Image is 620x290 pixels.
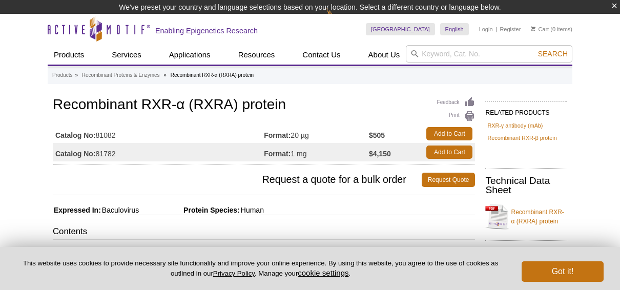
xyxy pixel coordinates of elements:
[264,149,291,158] strong: Format:
[437,111,476,122] a: Print
[53,143,264,161] td: 81782
[531,23,572,35] li: (0 items)
[522,261,604,282] button: Got it!
[16,259,505,278] p: This website uses cookies to provide necessary site functionality and improve your online experie...
[53,97,475,114] h1: Recombinant RXR-α (RXRA) protein
[52,71,72,80] a: Products
[296,45,346,65] a: Contact Us
[163,45,217,65] a: Applications
[163,72,167,78] li: »
[141,206,240,214] span: Protein Species:
[53,125,264,143] td: 81082
[485,176,567,195] h2: Technical Data Sheet
[55,149,96,158] strong: Catalog No:
[240,206,264,214] span: Human
[437,97,476,108] a: Feedback
[264,125,369,143] td: 20 µg
[155,26,258,35] h2: Enabling Epigenetics Research
[422,173,476,187] a: Request Quote
[440,23,469,35] a: English
[298,268,348,277] button: cookie settings
[531,26,549,33] a: Cart
[101,206,139,214] span: Baculovirus
[82,71,160,80] a: Recombinant Proteins & Enzymes
[53,225,475,240] h3: Contents
[500,26,521,33] a: Register
[369,149,391,158] strong: $4,150
[106,45,148,65] a: Services
[487,121,543,130] a: RXR-γ antibody (mAb)
[366,23,435,35] a: [GEOGRAPHIC_DATA]
[485,101,567,119] h2: RELATED PRODUCTS
[213,270,255,277] a: Privacy Policy
[55,131,96,140] strong: Catalog No:
[53,206,101,214] span: Expressed In:
[369,131,385,140] strong: $505
[485,201,567,232] a: Recombinant RXR-α (RXRA) protein
[495,23,497,35] li: |
[426,146,472,159] a: Add to Cart
[406,45,572,63] input: Keyword, Cat. No.
[538,50,568,58] span: Search
[426,127,472,140] a: Add to Cart
[326,8,354,32] img: Change Here
[531,26,535,31] img: Your Cart
[264,143,369,161] td: 1 mg
[487,133,556,142] a: Recombinant RXR-β protein
[75,72,78,78] li: »
[232,45,281,65] a: Resources
[535,49,571,58] button: Search
[362,45,406,65] a: About Us
[479,26,493,33] a: Login
[171,72,254,78] li: Recombinant RXR-α (RXRA) protein
[53,173,422,187] span: Request a quote for a bulk order
[264,131,291,140] strong: Format:
[48,45,90,65] a: Products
